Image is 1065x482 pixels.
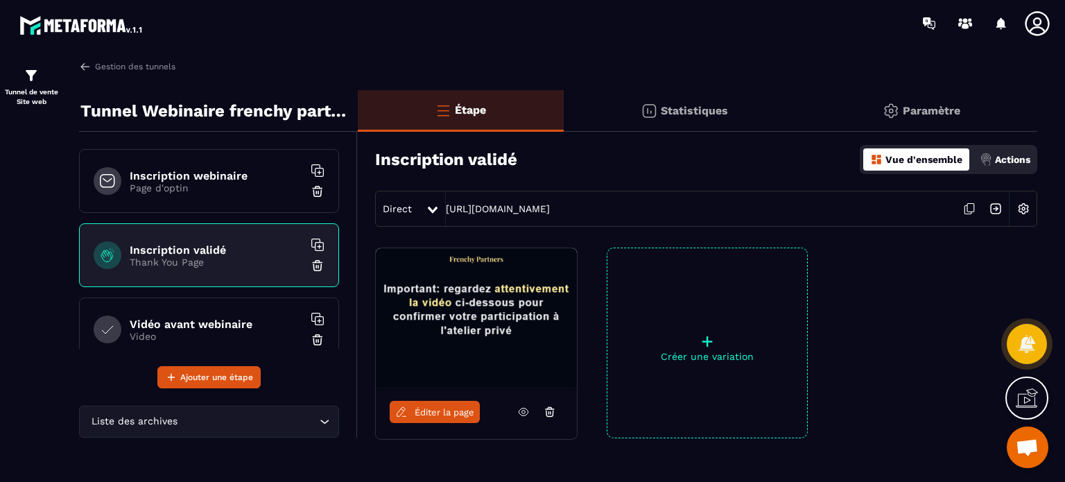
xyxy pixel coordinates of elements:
[607,351,807,362] p: Créer une variation
[19,12,144,37] img: logo
[79,60,92,73] img: arrow
[376,248,577,387] img: image
[79,406,339,438] div: Search for option
[903,104,960,117] p: Paramètre
[180,370,253,384] span: Ajouter une étape
[415,407,474,418] span: Éditer la page
[130,243,303,257] h6: Inscription validé
[130,257,303,268] p: Thank You Page
[980,153,992,166] img: actions.d6e523a2.png
[1007,427,1048,468] a: Ouvrir le chat
[23,67,40,84] img: formation
[311,259,324,273] img: trash
[157,366,261,388] button: Ajouter une étape
[88,414,180,429] span: Liste des archives
[130,318,303,331] h6: Vidéo avant webinaire
[641,103,657,119] img: stats.20deebd0.svg
[1010,196,1037,222] img: setting-w.858f3a88.svg
[982,196,1009,222] img: arrow-next.bcc2205e.svg
[883,103,899,119] img: setting-gr.5f69749f.svg
[375,150,517,169] h3: Inscription validé
[130,169,303,182] h6: Inscription webinaire
[79,60,175,73] a: Gestion des tunnels
[435,102,451,119] img: bars-o.4a397970.svg
[3,87,59,107] p: Tunnel de vente Site web
[885,154,962,165] p: Vue d'ensemble
[455,103,486,117] p: Étape
[446,203,550,214] a: [URL][DOMAIN_NAME]
[383,203,412,214] span: Direct
[607,332,807,351] p: +
[80,97,347,125] p: Tunnel Webinaire frenchy partners
[3,57,59,117] a: formationformationTunnel de vente Site web
[180,414,316,429] input: Search for option
[130,331,303,342] p: Video
[311,184,324,198] img: trash
[311,333,324,347] img: trash
[661,104,728,117] p: Statistiques
[390,401,480,423] a: Éditer la page
[995,154,1030,165] p: Actions
[870,153,883,166] img: dashboard-orange.40269519.svg
[130,182,303,193] p: Page d'optin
